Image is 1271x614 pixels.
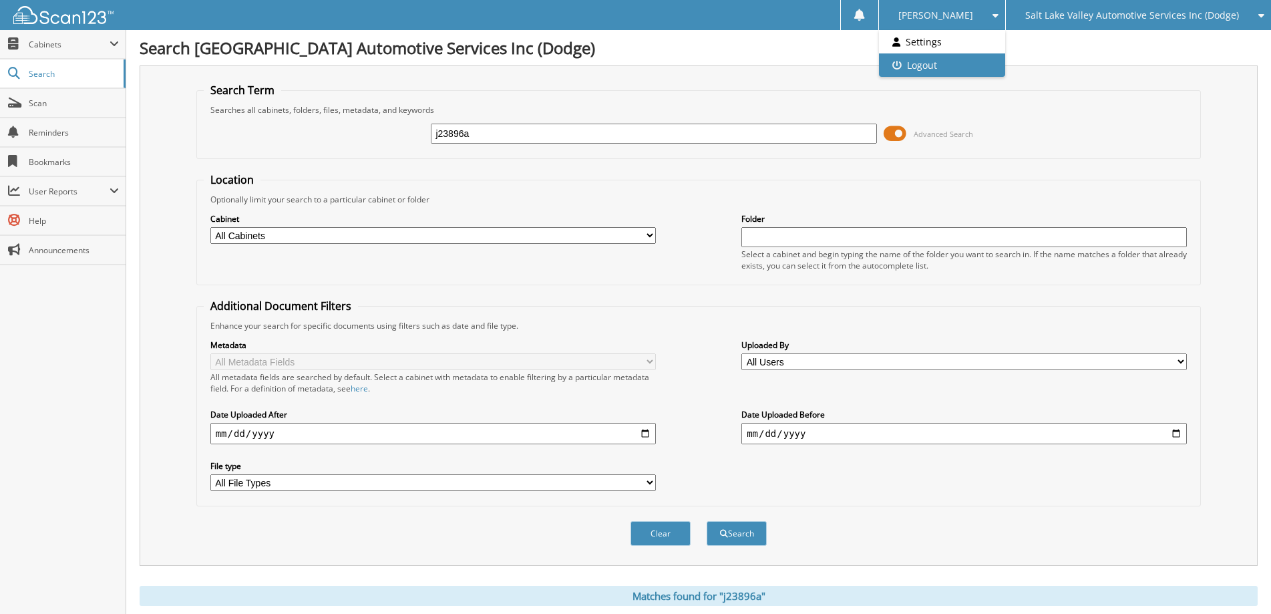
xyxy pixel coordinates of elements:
span: Bookmarks [29,156,119,168]
span: User Reports [29,186,110,197]
img: scan123-logo-white.svg [13,6,114,24]
label: Date Uploaded After [210,409,656,420]
h1: Search [GEOGRAPHIC_DATA] Automotive Services Inc (Dodge) [140,37,1258,59]
input: start [210,423,656,444]
label: Metadata [210,339,656,351]
div: Optionally limit your search to a particular cabinet or folder [204,194,1194,205]
input: end [741,423,1187,444]
span: Search [29,68,117,80]
span: Scan [29,98,119,109]
span: Reminders [29,127,119,138]
button: Clear [630,521,691,546]
label: Cabinet [210,213,656,224]
label: Uploaded By [741,339,1187,351]
iframe: Chat Widget [1204,550,1271,614]
div: All metadata fields are searched by default. Select a cabinet with metadata to enable filtering b... [210,371,656,394]
label: Folder [741,213,1187,224]
a: Settings [879,30,1005,53]
span: Announcements [29,245,119,256]
div: Searches all cabinets, folders, files, metadata, and keywords [204,104,1194,116]
div: Enhance your search for specific documents using filters such as date and file type. [204,320,1194,331]
legend: Additional Document Filters [204,299,358,313]
span: Help [29,215,119,226]
legend: Search Term [204,83,281,98]
label: Date Uploaded Before [741,409,1187,420]
a: here [351,383,368,394]
a: Logout [879,53,1005,77]
button: Search [707,521,767,546]
legend: Location [204,172,260,187]
div: Matches found for "j23896a" [140,586,1258,606]
span: [PERSON_NAME] [898,11,973,19]
span: Advanced Search [914,129,973,139]
label: File type [210,460,656,472]
span: Salt Lake Valley Automotive Services Inc (Dodge) [1025,11,1239,19]
span: Cabinets [29,39,110,50]
div: Select a cabinet and begin typing the name of the folder you want to search in. If the name match... [741,249,1187,271]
